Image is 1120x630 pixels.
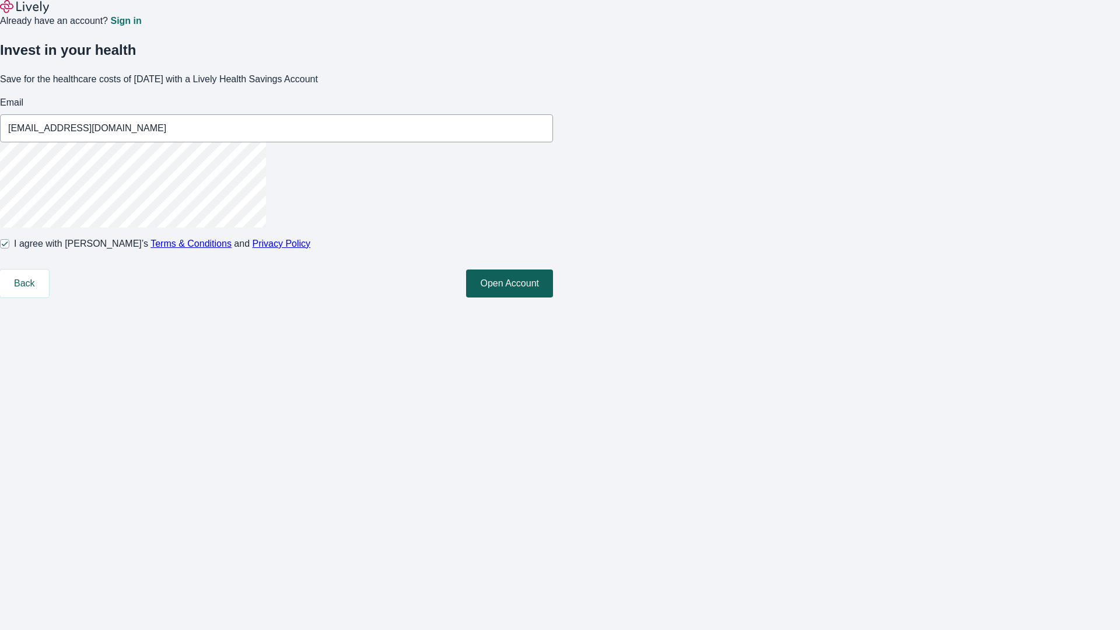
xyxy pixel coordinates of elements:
[14,237,310,251] span: I agree with [PERSON_NAME]’s and
[253,239,311,249] a: Privacy Policy
[150,239,232,249] a: Terms & Conditions
[466,269,553,297] button: Open Account
[110,16,141,26] a: Sign in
